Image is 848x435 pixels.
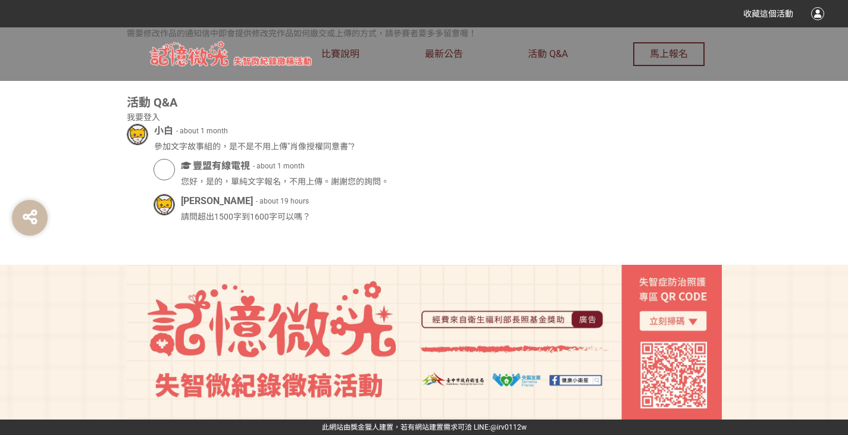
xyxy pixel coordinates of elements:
[143,40,321,70] img: 記憶微光．失智微紀錄徵稿活動
[322,423,458,431] a: 此網站由獎金獵人建置，若有網站建置需求
[154,140,722,153] div: 參加文字故事組的，是不是不用上傳"肖像授權同意書"?
[127,95,177,109] span: 活動 Q&A
[253,162,305,170] span: - about 1 month
[650,48,688,60] span: 馬上報名
[633,42,705,66] button: 馬上報名
[528,27,568,81] a: 活動 Q&A
[321,27,359,81] a: 比賽說明
[743,9,793,18] span: 收藏這個活動
[176,127,228,135] span: - about 1 month
[193,159,250,173] span: 豐盟有線電視
[154,124,173,138] span: 小白
[322,423,527,431] span: 可洽 LINE:
[425,27,463,81] a: 最新公告
[181,194,253,208] span: [PERSON_NAME]
[256,197,309,205] span: - about 19 hours
[321,48,359,60] span: 比賽說明
[181,211,722,223] div: 請問超出1500字到1600字可以嗎？
[425,48,463,60] span: 最新公告
[490,423,527,431] a: @irv0112w
[528,48,568,60] span: 活動 Q&A
[127,265,722,420] img: 記憶微光．失智微紀錄徵稿活動
[127,112,160,122] span: 我要登入
[181,176,722,188] div: 您好，是的，單純文字報名，不用上傳。謝謝您的詢問。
